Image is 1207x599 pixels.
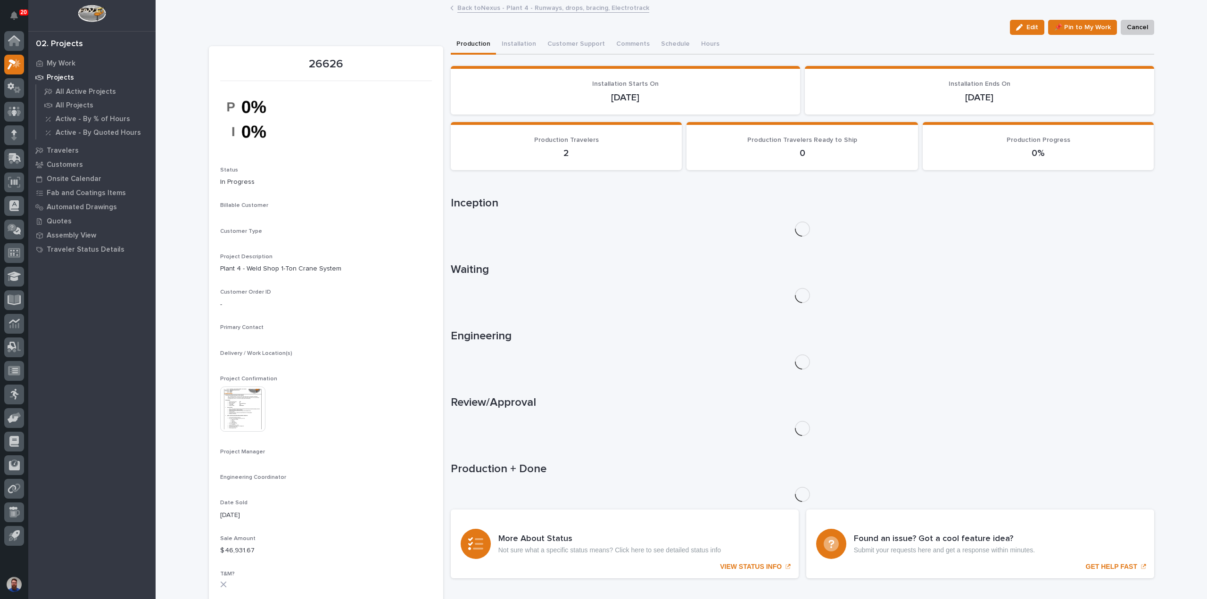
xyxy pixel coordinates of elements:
[28,200,156,214] a: Automated Drawings
[451,329,1154,343] h1: Engineering
[36,112,156,125] a: Active - By % of Hours
[47,246,124,254] p: Traveler Status Details
[462,92,789,103] p: [DATE]
[816,92,1143,103] p: [DATE]
[220,536,256,542] span: Sale Amount
[56,115,130,123] p: Active - By % of Hours
[498,546,721,554] p: Not sure what a specific status means? Click here to see detailed status info
[220,177,432,187] p: In Progress
[592,81,659,87] span: Installation Starts On
[934,148,1143,159] p: 0%
[56,101,93,110] p: All Projects
[21,9,27,16] p: 20
[534,137,599,143] span: Production Travelers
[451,396,1154,410] h1: Review/Approval
[36,98,156,112] a: All Projects
[220,264,432,274] p: Plant 4 - Weld Shop 1-Ton Crane System
[28,228,156,242] a: Assembly View
[949,81,1010,87] span: Installation Ends On
[36,39,83,49] div: 02. Projects
[47,231,96,240] p: Assembly View
[220,475,286,480] span: Engineering Coordinator
[56,88,116,96] p: All Active Projects
[854,546,1035,554] p: Submit your requests here and get a response within minutes.
[747,137,857,143] span: Production Travelers Ready to Ship
[1010,20,1044,35] button: Edit
[220,571,235,577] span: T&M?
[220,57,432,71] p: 26626
[220,167,238,173] span: Status
[220,254,273,260] span: Project Description
[28,214,156,228] a: Quotes
[1121,20,1154,35] button: Cancel
[611,35,655,55] button: Comments
[220,500,248,506] span: Date Sold
[806,509,1154,578] a: GET HELP FAST
[220,300,432,310] p: -
[47,74,74,82] p: Projects
[220,546,432,556] p: $ 46,931.67
[220,351,292,356] span: Delivery / Work Location(s)
[47,189,126,197] p: Fab and Coatings Items
[36,126,156,139] a: Active - By Quoted Hours
[451,263,1154,277] h1: Waiting
[47,203,117,212] p: Automated Drawings
[496,35,542,55] button: Installation
[854,534,1035,544] h3: Found an issue? Got a cool feature idea?
[28,172,156,186] a: Onsite Calendar
[4,574,24,594] button: users-avatar
[220,376,277,382] span: Project Confirmation
[220,229,262,234] span: Customer Type
[47,217,72,226] p: Quotes
[655,35,695,55] button: Schedule
[542,35,611,55] button: Customer Support
[498,534,721,544] h3: More About Status
[28,70,156,84] a: Projects
[1007,137,1070,143] span: Production Progress
[220,510,432,520] p: [DATE]
[698,148,907,159] p: 0
[28,242,156,256] a: Traveler Status Details
[451,509,799,578] a: VIEW STATUS INFO
[47,161,83,169] p: Customers
[12,11,24,26] div: Notifications20
[28,157,156,172] a: Customers
[457,2,649,13] a: Back toNexus - Plant 4 - Runways, drops, bracing, Electrotrack
[462,148,671,159] p: 2
[220,289,271,295] span: Customer Order ID
[220,325,264,330] span: Primary Contact
[4,6,24,25] button: Notifications
[56,129,141,137] p: Active - By Quoted Hours
[695,35,725,55] button: Hours
[28,143,156,157] a: Travelers
[1054,22,1111,33] span: 📌 Pin to My Work
[220,203,268,208] span: Billable Customer
[1048,20,1117,35] button: 📌 Pin to My Work
[220,87,291,152] img: jm_fhj7qQj3Rtb_7zSdDYdYKWWpfl6_kt2sk6datEyA
[28,56,156,70] a: My Work
[451,462,1154,476] h1: Production + Done
[1127,22,1148,33] span: Cancel
[36,85,156,98] a: All Active Projects
[1026,23,1038,32] span: Edit
[47,59,75,68] p: My Work
[720,563,782,571] p: VIEW STATUS INFO
[451,35,496,55] button: Production
[220,449,265,455] span: Project Manager
[1086,563,1137,571] p: GET HELP FAST
[451,197,1154,210] h1: Inception
[47,147,79,155] p: Travelers
[28,186,156,200] a: Fab and Coatings Items
[78,5,106,22] img: Workspace Logo
[47,175,101,183] p: Onsite Calendar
